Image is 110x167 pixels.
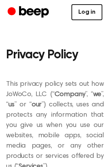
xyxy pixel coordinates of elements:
strong: our [32,101,42,108]
strong: we [93,91,102,98]
h1: Privacy Policy [6,49,104,61]
strong: Company [55,91,86,98]
a: Log in [71,4,102,20]
strong: us [8,101,15,108]
a: Beep [8,5,51,20]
